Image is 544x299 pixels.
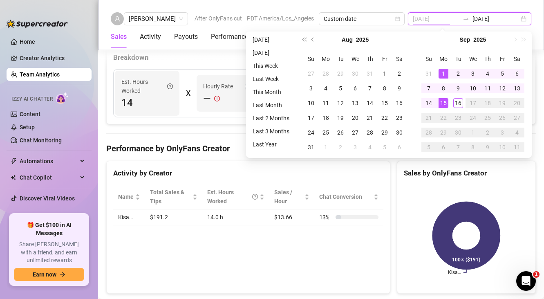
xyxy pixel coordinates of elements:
[60,272,65,277] span: arrow-right
[363,66,377,81] td: 2025-07-31
[111,32,127,42] div: Sales
[468,113,478,123] div: 24
[392,110,407,125] td: 2025-08-23
[495,125,510,140] td: 2025-10-03
[497,98,507,108] div: 19
[377,96,392,110] td: 2025-08-15
[14,221,84,237] span: 🎁 Get $100 in AI Messages
[318,96,333,110] td: 2025-08-11
[333,52,348,66] th: Tu
[306,128,316,137] div: 24
[466,81,480,96] td: 2025-09-10
[466,66,480,81] td: 2025-09-03
[113,209,145,225] td: Kisa…
[145,209,202,225] td: $191.2
[436,66,451,81] td: 2025-09-01
[348,125,363,140] td: 2025-08-27
[512,83,522,93] div: 13
[350,83,360,93] div: 6
[365,98,375,108] div: 14
[510,66,524,81] td: 2025-09-06
[380,128,390,137] div: 29
[377,81,392,96] td: 2025-08-08
[363,110,377,125] td: 2025-08-21
[174,32,198,42] div: Payouts
[186,87,190,100] div: X
[365,83,375,93] div: 7
[324,13,400,25] span: Custom date
[453,98,463,108] div: 16
[439,128,448,137] div: 29
[336,83,345,93] div: 5
[20,71,60,78] a: Team Analytics
[510,52,524,66] th: Sa
[394,83,404,93] div: 9
[495,110,510,125] td: 2025-09-26
[480,66,495,81] td: 2025-09-04
[274,188,303,206] span: Sales / Hour
[365,113,375,123] div: 21
[483,113,493,123] div: 25
[510,125,524,140] td: 2025-10-04
[321,128,331,137] div: 25
[249,139,293,149] li: Last Year
[466,110,480,125] td: 2025-09-24
[404,168,529,179] div: Sales by OnlyFans Creator
[472,14,519,23] input: End date
[460,31,470,48] button: Choose a month
[249,126,293,136] li: Last 3 Months
[380,113,390,123] div: 22
[453,128,463,137] div: 30
[20,195,75,202] a: Discover Viral Videos
[436,81,451,96] td: 2025-09-08
[113,184,145,209] th: Name
[439,83,448,93] div: 8
[249,48,293,58] li: [DATE]
[466,140,480,155] td: 2025-10-08
[363,125,377,140] td: 2025-08-28
[421,81,436,96] td: 2025-09-07
[214,92,220,105] span: exclamation-circle
[451,81,466,96] td: 2025-09-09
[413,14,459,23] input: Start date
[350,69,360,79] div: 30
[336,142,345,152] div: 2
[453,113,463,123] div: 23
[318,125,333,140] td: 2025-08-25
[468,83,478,93] div: 10
[350,98,360,108] div: 13
[306,69,316,79] div: 27
[318,81,333,96] td: 2025-08-04
[451,140,466,155] td: 2025-10-07
[421,110,436,125] td: 2025-09-21
[512,142,522,152] div: 11
[453,69,463,79] div: 2
[348,66,363,81] td: 2025-07-30
[510,96,524,110] td: 2025-09-20
[473,31,486,48] button: Choose a year
[497,142,507,152] div: 10
[392,96,407,110] td: 2025-08-16
[129,13,183,25] span: Angela
[333,81,348,96] td: 2025-08-05
[20,137,62,144] a: Chat Monitoring
[333,66,348,81] td: 2025-07-29
[468,142,478,152] div: 8
[392,52,407,66] th: Sa
[468,128,478,137] div: 1
[439,98,448,108] div: 15
[113,168,383,179] div: Activity by Creator
[203,92,211,105] span: —
[333,96,348,110] td: 2025-08-12
[202,209,270,225] td: 14.0 h
[392,125,407,140] td: 2025-08-30
[365,142,375,152] div: 4
[512,113,522,123] div: 27
[421,66,436,81] td: 2025-08-31
[424,142,434,152] div: 5
[20,124,35,130] a: Setup
[424,83,434,93] div: 7
[380,142,390,152] div: 5
[512,98,522,108] div: 20
[249,87,293,97] li: This Month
